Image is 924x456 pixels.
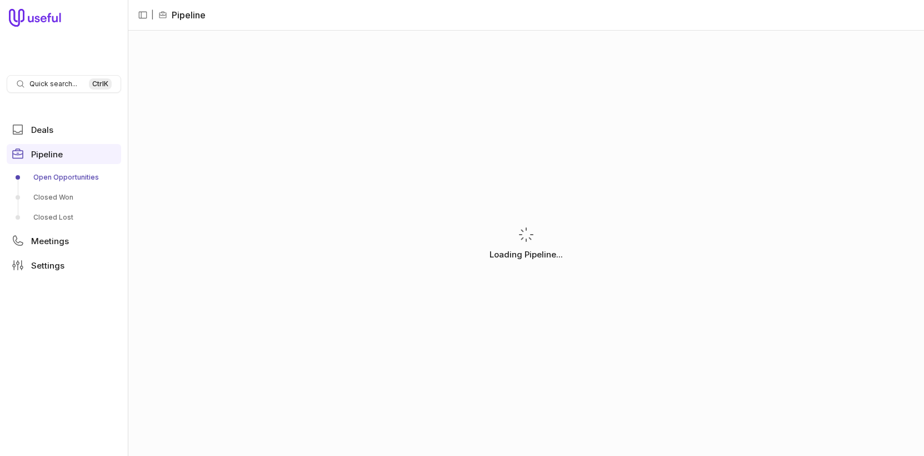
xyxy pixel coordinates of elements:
p: Loading Pipeline... [490,248,563,261]
span: Settings [31,261,64,270]
a: Pipeline [7,144,121,164]
a: Meetings [7,231,121,251]
div: Pipeline submenu [7,168,121,226]
a: Closed Lost [7,209,121,226]
span: | [151,8,154,22]
span: Quick search... [29,80,77,88]
li: Pipeline [158,8,206,22]
span: Deals [31,126,53,134]
button: Collapse sidebar [134,7,151,23]
kbd: Ctrl K [89,78,112,90]
a: Open Opportunities [7,168,121,186]
span: Pipeline [31,150,63,158]
span: Meetings [31,237,69,245]
a: Closed Won [7,189,121,206]
a: Settings [7,255,121,275]
a: Deals [7,120,121,140]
